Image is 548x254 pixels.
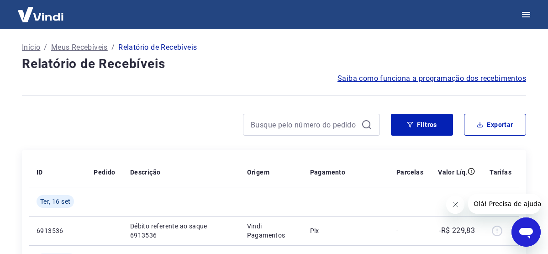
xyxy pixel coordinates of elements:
[51,42,108,53] a: Meus Recebíveis
[251,118,358,132] input: Busque pelo número do pedido
[337,73,526,84] a: Saiba como funciona a programação dos recebimentos
[94,168,115,177] p: Pedido
[439,225,475,236] p: -R$ 229,83
[130,222,232,240] p: Débito referente ao saque 6913536
[464,114,526,136] button: Exportar
[11,0,70,28] img: Vindi
[44,42,47,53] p: /
[118,42,197,53] p: Relatório de Recebíveis
[40,197,70,206] span: Ter, 16 set
[490,168,511,177] p: Tarifas
[37,168,43,177] p: ID
[396,226,423,235] p: -
[5,6,77,14] span: Olá! Precisa de ajuda?
[446,196,464,214] iframe: Fechar mensagem
[22,55,526,73] h4: Relatório de Recebíveis
[22,42,40,53] a: Início
[111,42,115,53] p: /
[247,222,295,240] p: Vindi Pagamentos
[310,226,382,235] p: Pix
[396,168,423,177] p: Parcelas
[130,168,161,177] p: Descrição
[468,194,541,214] iframe: Mensagem da empresa
[37,226,79,235] p: 6913536
[511,217,541,247] iframe: Botão para abrir a janela de mensagens
[310,168,346,177] p: Pagamento
[438,168,468,177] p: Valor Líq.
[247,168,269,177] p: Origem
[391,114,453,136] button: Filtros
